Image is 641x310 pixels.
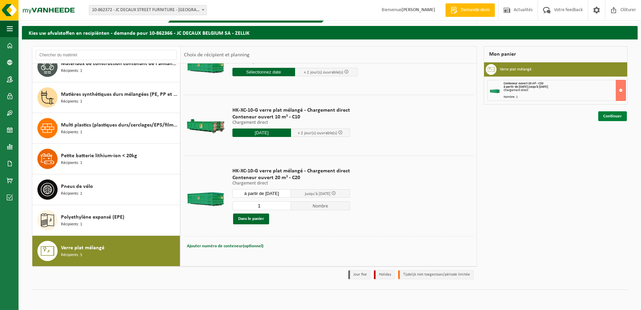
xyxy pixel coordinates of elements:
li: Jour fixe [348,270,371,279]
span: Verre plat mélangé [61,244,104,252]
div: Choix de récipient et planning [181,47,253,63]
span: Pneus de vélo [61,182,93,191]
span: Matériaux de construction contenant de l'amiante lié au ciment (non friable) [61,60,178,68]
a: Continuer [598,111,627,121]
span: Conteneur ouvert 10 m³ - C10 [232,114,350,120]
span: Petite batterie lithium-ion < 20kg [61,152,137,160]
input: Sélectionnez date [232,68,295,76]
span: Récipients: 1 [61,98,82,105]
span: Nombre [291,201,350,210]
input: Sélectionnez date [232,129,291,137]
button: Matériaux de construction contenant de l'amiante lié au ciment (non friable) Récipients: 1 [32,52,180,82]
span: Matières synthétiques durs mélangées (PE, PP et PVC), recyclables (industriel) [61,90,178,98]
span: jusqu'à [DATE] [305,192,330,196]
button: Ajouter numéro de conteneur(optionnel) [186,242,264,251]
button: Pneus de vélo Récipients: 1 [32,174,180,205]
span: + 2 jour(s) ouvrable(s) [304,70,343,75]
span: Demande devis [459,7,491,13]
span: Récipients: 1 [61,160,82,166]
span: Conteneur ouvert 20 m³ - C20 [504,82,543,85]
span: Multi plastics (plastiques durs/cerclages/EPS/film naturel/film mélange/PMC) [61,121,178,129]
li: Holiday [374,270,395,279]
div: Mon panier [484,46,628,62]
span: + 2 jour(s) ouvrable(s) [298,131,337,135]
button: Multi plastics (plastiques durs/cerclages/EPS/film naturel/film mélange/PMC) Récipients: 1 [32,113,180,144]
h3: Verre plat mélangé [500,64,532,75]
input: Sélectionnez date [232,189,291,198]
p: Chargement direct [232,120,350,125]
input: Chercher du matériel [36,50,177,60]
p: Chargement direct [232,181,350,186]
span: Récipients: 1 [61,129,82,136]
li: Tijdelijk niet toegestaan/période limitée [398,270,474,279]
span: Récipients: 1 [61,221,82,228]
button: Petite batterie lithium-ion < 20kg Récipients: 1 [32,144,180,174]
button: Polyethylène expansé (EPE) Récipients: 1 [32,205,180,236]
span: Ajouter numéro de conteneur(optionnel) [187,244,263,248]
span: HK-XC-10-G verre plat mélangé - Chargement direct [232,168,350,174]
button: Verre plat mélangé Récipients: 5 [32,236,180,266]
button: Matières synthétiques durs mélangées (PE, PP et PVC), recyclables (industriel) Récipients: 1 [32,82,180,113]
span: Récipients: 1 [61,68,82,74]
a: Demande devis [445,3,495,17]
span: Récipients: 5 [61,252,82,258]
strong: à partir de [DATE] jusqu'à [DATE] [504,85,548,89]
span: 10-862372 - JC DECAUX STREET FURNITURE - BRUXELLES [89,5,206,15]
h2: Kies uw afvalstoffen en recipiënten - demande pour 10-862366 - JC DECAUX BELGIUM SA - ZELLIK [22,26,638,39]
div: Nombre: 1 [504,95,626,99]
button: Dans le panier [233,214,269,224]
strong: [PERSON_NAME] [402,7,435,12]
span: HK-XC-10-G verre plat mélangé - Chargement direct [232,107,350,114]
div: Chargement direct [504,89,626,92]
span: Conteneur ouvert 20 m³ - C20 [232,174,350,181]
span: Polyethylène expansé (EPE) [61,213,124,221]
span: Récipients: 1 [61,191,82,197]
